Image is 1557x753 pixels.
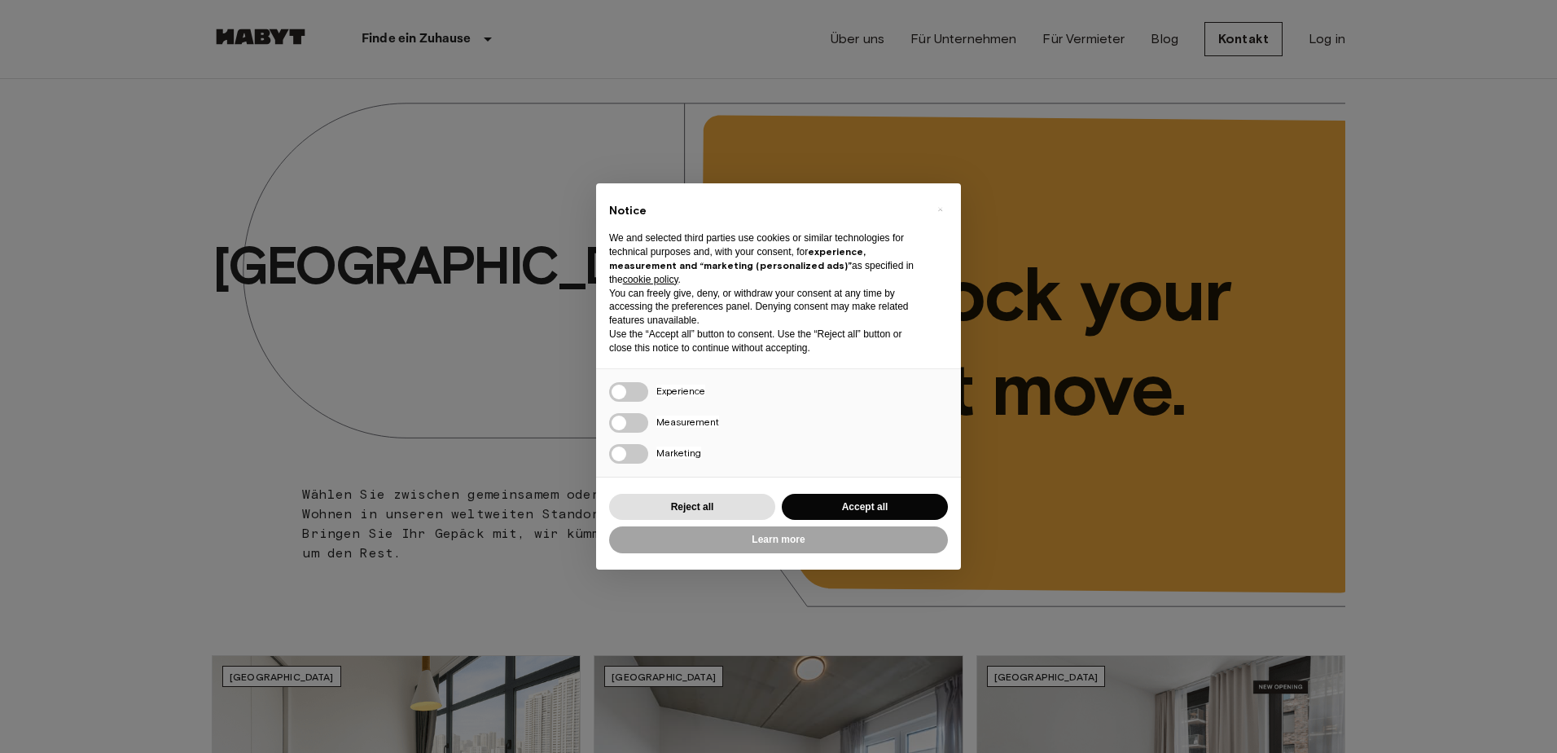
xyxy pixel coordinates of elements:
button: Learn more [609,526,948,553]
h2: Notice [609,203,922,219]
p: We and selected third parties use cookies or similar technologies for technical purposes and, wit... [609,231,922,286]
p: Use the “Accept all” button to consent. Use the “Reject all” button or close this notice to conti... [609,328,922,355]
span: × [937,200,943,219]
span: Marketing [656,447,701,459]
strong: experience, measurement and “marketing (personalized ads)” [609,245,866,271]
button: Reject all [609,494,775,521]
span: Experience [656,385,705,397]
p: You can freely give, deny, or withdraw your consent at any time by accessing the preferences pane... [609,287,922,328]
a: cookie policy [623,274,678,285]
button: Close this notice [927,196,953,222]
span: Measurement [656,416,719,428]
button: Accept all [782,494,948,521]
